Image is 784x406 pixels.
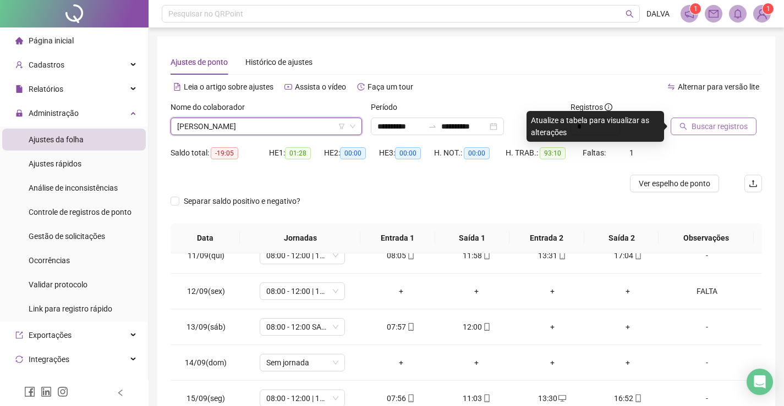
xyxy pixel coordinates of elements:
span: upload [749,179,758,188]
div: 13:31 [523,249,582,262]
span: Alternar para versão lite [678,82,759,91]
div: - [675,249,739,262]
div: + [599,321,657,333]
span: linkedin [41,386,52,397]
div: 13:30 [523,392,582,404]
div: 11:03 [447,392,506,404]
span: 14/09(dom) [185,358,227,367]
span: 15/09(seg) [187,394,225,403]
span: mobile [482,252,491,259]
span: mobile [482,394,491,402]
span: Relatórios [29,85,63,93]
span: desktop [557,394,566,402]
div: 07:57 [372,321,430,333]
span: left [117,389,124,397]
span: mobile [406,323,415,331]
div: + [523,321,582,333]
span: sync [15,355,23,363]
span: notification [684,9,694,19]
span: 12/09(sex) [187,287,225,296]
span: Histórico de ajustes [245,58,312,66]
sup: 1 [690,3,701,14]
span: search [626,10,634,18]
th: Entrada 2 [509,223,584,253]
span: to [428,122,437,131]
span: Aceite de uso [29,379,74,388]
span: bell [733,9,743,19]
span: Gestão de solicitações [29,232,105,241]
div: 17:04 [599,249,657,262]
div: 08:05 [372,249,430,262]
span: Integrações [29,355,69,364]
span: swap-right [428,122,437,131]
span: file-text [173,83,181,91]
div: + [523,285,582,297]
span: Assista o vídeo [295,82,346,91]
th: Jornadas [240,223,360,253]
span: 1 [629,148,634,157]
span: -19:05 [211,147,238,159]
div: + [372,285,430,297]
span: 00:00 [464,147,490,159]
span: user-add [15,61,23,69]
div: + [372,357,430,369]
span: home [15,37,23,45]
span: Separar saldo positivo e negativo? [179,195,305,207]
span: Ver espelho de ponto [639,177,710,190]
span: Ajustes de ponto [171,58,228,66]
span: 1 [766,5,770,13]
span: mobile [633,252,642,259]
span: filter [338,123,345,130]
span: 08:00 - 12:00 | 14:00 - 18:00 [266,283,338,299]
th: Observações [659,223,753,253]
span: Cadastros [29,60,64,69]
div: + [523,357,582,369]
th: Saída 1 [435,223,510,253]
div: FALTA [675,285,739,297]
div: H. NOT.: [434,147,506,159]
span: Buscar registros [692,120,748,132]
div: Atualize a tabela para visualizar as alterações [527,111,664,142]
div: HE 1: [269,147,324,159]
div: Saldo total: [171,147,269,159]
span: swap [667,83,675,91]
span: instagram [57,386,68,397]
span: Validar protocolo [29,280,87,289]
div: 11:58 [447,249,506,262]
span: Leia o artigo sobre ajustes [184,82,273,91]
span: Ajustes rápidos [29,159,81,168]
span: Link para registro rápido [29,304,112,313]
div: - [675,321,739,333]
button: Ver espelho de ponto [630,175,719,192]
label: Nome do colaborador [171,101,252,113]
span: mobile [406,394,415,402]
span: Sem jornada [266,354,338,371]
div: + [447,357,506,369]
div: HE 2: [324,147,379,159]
span: ALEX ALMEIDA FERNANDES [177,118,355,135]
span: 08:00 - 12:00 SABADO [266,319,338,335]
span: 13/09(sáb) [187,322,226,331]
span: facebook [24,386,35,397]
span: DALVA [646,8,670,20]
span: export [15,331,23,339]
img: 84866 [754,5,770,22]
span: Administração [29,109,79,118]
span: Controle de registros de ponto [29,208,131,216]
span: Ajustes da folha [29,135,84,144]
div: - [675,392,739,404]
span: mobile [633,394,642,402]
div: - [675,357,739,369]
span: Análise de inconsistências [29,183,118,192]
th: Data [171,223,240,253]
button: Buscar registros [671,118,756,135]
span: mobile [557,252,566,259]
div: + [599,357,657,369]
span: mobile [482,323,491,331]
th: Saída 2 [584,223,659,253]
div: H. TRAB.: [506,147,583,159]
th: Entrada 1 [360,223,435,253]
span: mobile [406,252,415,259]
span: Ocorrências [29,256,70,265]
div: 07:56 [372,392,430,404]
